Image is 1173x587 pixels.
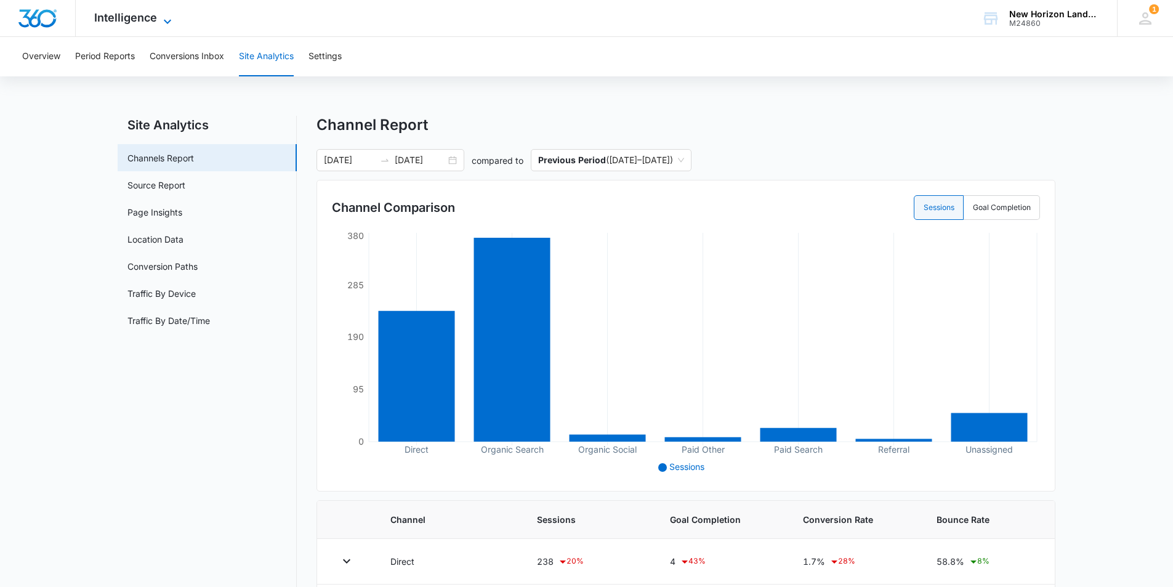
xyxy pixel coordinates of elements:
[578,444,637,455] tspan: Organic Social
[969,554,990,569] div: 8 %
[308,37,342,76] button: Settings
[405,444,429,455] tspan: Direct
[1149,4,1159,14] span: 1
[558,554,584,569] div: 20 %
[669,461,704,472] span: Sessions
[472,154,523,167] p: compared to
[376,539,522,585] td: Direct
[538,155,606,165] p: Previous Period
[353,384,364,394] tspan: 95
[1009,19,1099,28] div: account id
[803,513,906,526] span: Conversion Rate
[380,155,390,165] span: swap-right
[537,554,640,569] div: 238
[332,198,455,217] h3: Channel Comparison
[878,444,909,455] tspan: Referral
[390,513,507,526] span: Channel
[22,37,60,76] button: Overview
[964,195,1040,220] label: Goal Completion
[774,444,823,455] tspan: Paid Search
[347,331,364,342] tspan: 190
[937,554,1035,569] div: 58.8%
[118,116,297,134] h2: Site Analytics
[358,436,364,447] tspan: 0
[1009,9,1099,19] div: account name
[1149,4,1159,14] div: notifications count
[537,513,640,526] span: Sessions
[538,150,684,171] span: ( [DATE] – [DATE] )
[150,37,224,76] button: Conversions Inbox
[127,152,194,164] a: Channels Report
[680,554,706,569] div: 43 %
[127,206,182,219] a: Page Insights
[127,179,185,192] a: Source Report
[324,153,375,167] input: Start date
[965,444,1013,455] tspan: Unassigned
[127,260,198,273] a: Conversion Paths
[803,554,906,569] div: 1.7%
[670,513,773,526] span: Goal Completion
[914,195,964,220] label: Sessions
[316,116,428,134] h1: Channel Report
[670,554,773,569] div: 4
[395,153,446,167] input: End date
[337,551,357,571] button: Toggle Row Expanded
[347,230,364,241] tspan: 380
[937,513,1035,526] span: Bounce Rate
[682,444,725,455] tspan: Paid Other
[75,37,135,76] button: Period Reports
[380,155,390,165] span: to
[127,233,183,246] a: Location Data
[94,11,157,24] span: Intelligence
[481,444,544,455] tspan: Organic Search
[239,37,294,76] button: Site Analytics
[127,314,210,327] a: Traffic By Date/Time
[829,554,855,569] div: 28 %
[127,287,196,300] a: Traffic By Device
[347,280,364,290] tspan: 285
